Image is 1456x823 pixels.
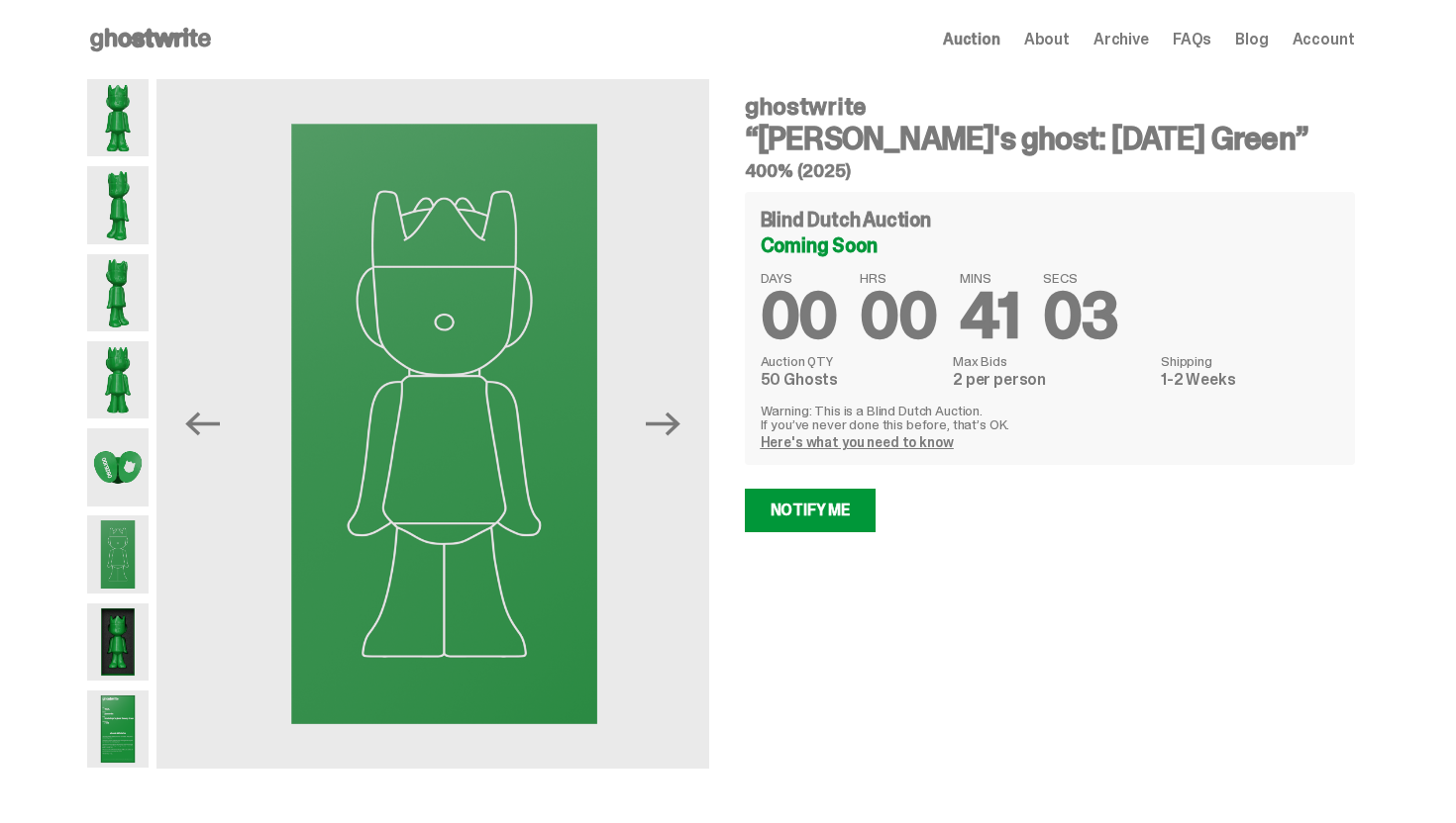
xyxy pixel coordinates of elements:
p: Warning: This is a Blind Dutch Auction. If you’ve never done this before, that’s OK. [761,404,1339,431]
span: 41 [960,275,1019,357]
dd: 2 per person [953,372,1149,388]
span: DAYS [761,271,837,285]
button: Next [642,402,685,445]
button: Previous [180,402,224,445]
h5: 400% (2025) [745,162,1355,180]
dt: Auction QTY [761,354,941,368]
img: Schrodinger_Green_Hero_9.png [87,515,150,593]
div: Coming Soon [761,235,1339,255]
dt: Shipping [1161,354,1338,368]
a: Notify Me [745,489,877,532]
span: HRS [860,271,936,285]
img: Schrodinger_Green_Hero_7.png [87,428,150,505]
img: Schrodinger_Green_Hero_1.png [87,79,150,156]
img: Schrodinger_Green_Hero_2.png [87,166,150,243]
a: Blog [1235,32,1268,47]
img: Schrodinger_Green_Hero_9.png [168,79,720,769]
h4: ghostwrite [745,95,1355,119]
a: Here's what you need to know [761,433,954,451]
img: Schrodinger_Green_Hero_3.png [87,254,150,331]
span: 03 [1043,275,1118,357]
span: SECS [1043,271,1118,285]
img: Schrodinger_Green_Hero_12.png [87,690,150,768]
a: Archive [1093,32,1149,47]
a: Auction [943,32,1000,47]
span: MINS [960,271,1019,285]
a: About [1024,32,1070,47]
img: Schrodinger_Green_Hero_13.png [87,603,150,681]
dt: Max Bids [953,354,1149,368]
a: Account [1293,32,1355,47]
img: Schrodinger_Green_Hero_6.png [87,341,150,418]
span: 00 [761,275,837,357]
h4: Blind Dutch Auction [761,210,931,229]
dd: 50 Ghosts [761,372,941,388]
span: 00 [860,275,936,357]
h3: “[PERSON_NAME]'s ghost: [DATE] Green” [745,123,1355,154]
a: FAQs [1173,32,1211,47]
dd: 1-2 Weeks [1161,372,1338,388]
